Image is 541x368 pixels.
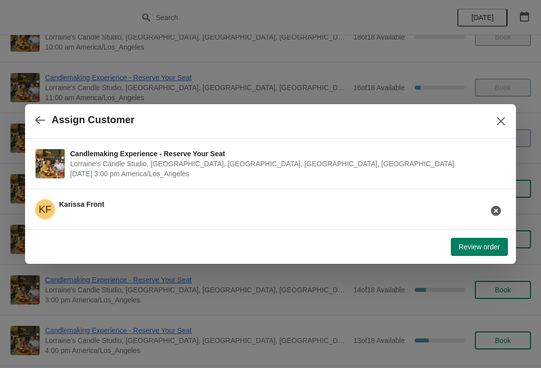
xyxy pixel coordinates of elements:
[459,243,500,251] span: Review order
[70,169,501,179] span: [DATE] 3:00 pm America/Los_Angeles
[492,112,510,130] button: Close
[70,159,501,169] span: Lorraine's Candle Studio, [GEOGRAPHIC_DATA], [GEOGRAPHIC_DATA], [GEOGRAPHIC_DATA], [GEOGRAPHIC_DATA]
[52,114,135,126] h2: Assign Customer
[36,149,65,178] img: Candlemaking Experience - Reserve Your Seat | Lorraine's Candle Studio, Market Street, Pacific Be...
[35,199,55,219] span: Karissa
[39,204,52,215] text: KF
[451,238,508,256] button: Review order
[70,149,501,159] span: Candlemaking Experience - Reserve Your Seat
[59,200,104,208] span: Karissa Front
